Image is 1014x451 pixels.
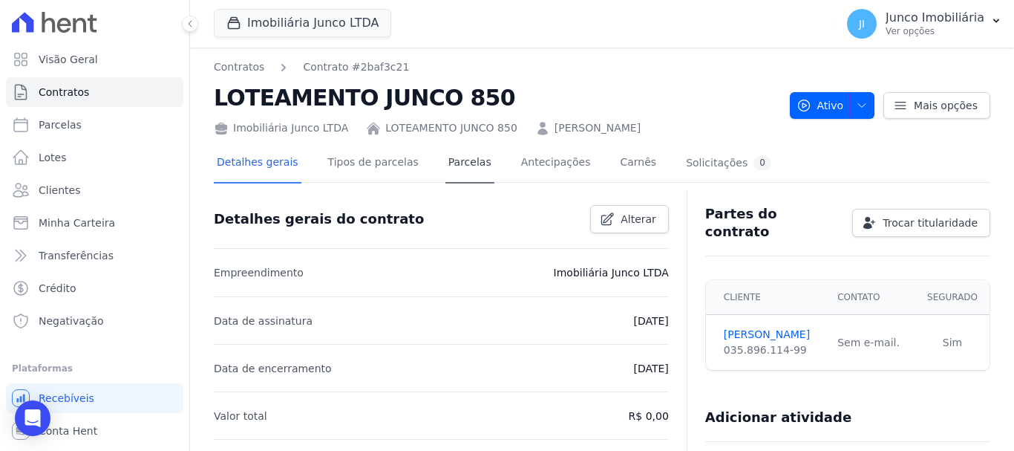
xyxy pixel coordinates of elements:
span: Crédito [39,281,76,296]
a: Detalhes gerais [214,144,301,184]
a: Parcelas [6,110,183,140]
span: JI [859,19,865,29]
p: Empreendimento [214,264,304,282]
p: [DATE] [633,312,668,330]
p: Data de assinatura [214,312,313,330]
span: Minha Carteira [39,215,115,230]
div: Open Intercom Messenger [15,400,50,436]
div: 035.896.114-99 [724,343,820,358]
a: Lotes [6,143,183,172]
span: Lotes [39,150,67,165]
a: Carnês [617,144,659,184]
a: Parcelas [445,144,494,184]
th: Segurado [915,280,990,315]
button: Imobiliária Junco LTDA [214,9,391,37]
h2: LOTEAMENTO JUNCO 850 [214,81,778,114]
a: [PERSON_NAME] [555,120,641,136]
p: Valor total [214,407,267,425]
a: Contratos [214,59,264,75]
div: 0 [753,156,771,170]
a: Clientes [6,175,183,205]
button: JI Junco Imobiliária Ver opções [835,3,1014,45]
p: Imobiliária Junco LTDA [554,264,669,282]
h3: Adicionar atividade [705,409,851,426]
a: Tipos de parcelas [325,144,422,184]
div: Imobiliária Junco LTDA [214,120,348,136]
nav: Breadcrumb [214,59,409,75]
span: Transferências [39,248,114,263]
a: [PERSON_NAME] [724,327,820,343]
span: Parcelas [39,117,82,132]
a: Contrato #2baf3c21 [303,59,409,75]
div: Solicitações [686,156,771,170]
span: Trocar titularidade [883,215,978,230]
p: Data de encerramento [214,360,332,377]
a: Mais opções [883,92,990,119]
a: Antecipações [518,144,594,184]
a: Visão Geral [6,45,183,74]
td: Sim [915,315,990,371]
a: Alterar [590,205,669,233]
span: Clientes [39,183,80,198]
span: Conta Hent [39,424,97,438]
span: Ativo [797,92,844,119]
div: Plataformas [12,360,177,377]
p: R$ 0,00 [629,407,669,425]
td: Sem e-mail. [828,315,915,371]
a: Negativação [6,306,183,336]
p: Junco Imobiliária [886,10,984,25]
a: Crédito [6,273,183,303]
h3: Partes do contrato [705,205,840,241]
span: Alterar [621,212,656,227]
a: Recebíveis [6,383,183,413]
p: [DATE] [633,360,668,377]
a: Contratos [6,77,183,107]
a: Minha Carteira [6,208,183,238]
span: Visão Geral [39,52,98,67]
a: Transferências [6,241,183,270]
p: Ver opções [886,25,984,37]
span: Mais opções [914,98,978,113]
th: Contato [828,280,915,315]
th: Cliente [706,280,828,315]
span: Recebíveis [39,391,94,406]
a: LOTEAMENTO JUNCO 850 [385,120,517,136]
a: Conta Hent [6,416,183,446]
span: Contratos [39,85,89,100]
a: Trocar titularidade [852,209,990,237]
span: Negativação [39,314,104,328]
button: Ativo [790,92,875,119]
nav: Breadcrumb [214,59,778,75]
h3: Detalhes gerais do contrato [214,210,424,228]
a: Solicitações0 [683,144,774,184]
